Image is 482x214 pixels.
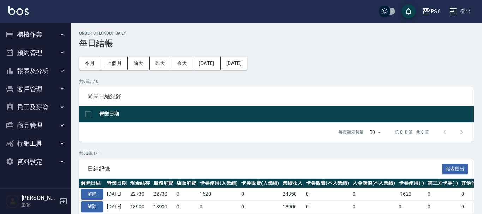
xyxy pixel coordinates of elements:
td: 0 [175,201,198,213]
p: 共 32 筆, 1 / 1 [79,150,474,157]
h5: [PERSON_NAME] [22,195,58,202]
td: 1620 [198,188,240,201]
button: save [402,4,416,18]
th: 店販消費 [175,179,198,188]
th: 業績收入 [281,179,304,188]
button: 今天 [171,57,193,70]
td: 18900 [281,201,304,213]
td: [DATE] [105,201,128,213]
p: 每頁顯示數量 [338,129,364,135]
button: [DATE] [221,57,247,70]
td: 0 [351,201,397,213]
p: 共 0 筆, 1 / 0 [79,78,474,85]
th: 卡券使用(入業績) [198,179,240,188]
td: 0 [426,188,460,201]
img: Person [6,194,20,208]
button: 上個月 [101,57,128,70]
button: 本月 [79,57,101,70]
button: 解除 [81,189,103,200]
h3: 每日結帳 [79,38,474,48]
button: 報表匯出 [442,164,468,175]
p: 主管 [22,202,58,208]
img: Logo [8,6,29,15]
td: 0 [426,201,460,213]
td: 18900 [152,201,175,213]
th: 營業日期 [105,179,128,188]
th: 卡券販賣(入業績) [240,179,281,188]
button: 商品管理 [3,116,68,135]
td: 0 [198,201,240,213]
th: 入金儲值(不入業績) [351,179,397,188]
th: 第三方卡券(-) [426,179,460,188]
div: PS6 [430,7,441,16]
button: 員工及薪資 [3,98,68,116]
th: 解除日結 [79,179,105,188]
span: 日結紀錄 [88,165,442,172]
th: 服務消費 [152,179,175,188]
th: 卡券使用(-) [397,179,426,188]
h2: Order checkout daily [79,31,474,36]
td: [DATE] [105,188,128,201]
span: 尚未日結紀錄 [88,93,465,100]
td: 0 [304,201,351,213]
button: 行銷工具 [3,134,68,153]
div: 50 [367,123,384,142]
td: 0 [304,188,351,201]
td: 22730 [128,188,152,201]
p: 第 0–0 筆 共 0 筆 [395,129,429,135]
button: 預約管理 [3,44,68,62]
td: 0 [397,201,426,213]
th: 卡券販賣(不入業績) [304,179,351,188]
th: 營業日期 [97,106,474,123]
button: [DATE] [193,57,220,70]
button: 客戶管理 [3,80,68,98]
a: 報表匯出 [442,165,468,172]
td: -1620 [397,188,426,201]
button: 報表及分析 [3,62,68,80]
td: 0 [351,188,397,201]
td: 0 [240,201,281,213]
button: 登出 [446,5,474,18]
td: 24350 [281,188,304,201]
button: 櫃檯作業 [3,25,68,44]
button: 前天 [128,57,150,70]
th: 現金結存 [128,179,152,188]
td: 18900 [128,201,152,213]
td: 22730 [152,188,175,201]
button: 昨天 [150,57,171,70]
td: 0 [240,188,281,201]
button: PS6 [419,4,444,19]
td: 0 [175,188,198,201]
button: 資料設定 [3,153,68,171]
button: 解除 [81,201,103,212]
